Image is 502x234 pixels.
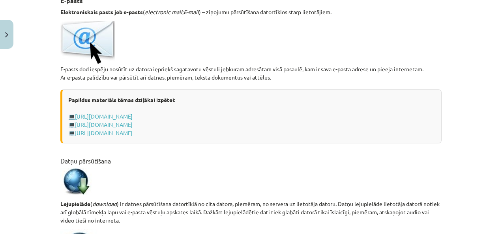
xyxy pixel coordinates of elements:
[60,151,442,165] h3: Datņu pārsūtīšana
[5,32,8,37] img: icon-close-lesson-0947bae3869378f0d4975bcd49f059093ad1ed9edebbc8119c70593378902aed.svg
[145,8,182,15] em: electronic mail
[60,8,143,15] strong: Elektroniskais pasts jeb e-pasts
[75,113,133,120] a: [URL][DOMAIN_NAME]
[60,200,90,207] strong: Lejupielāde
[60,200,442,225] p: ( ) ir datnes pārsūtīšana datortīklā no cita datora, piemēram, no servera uz lietotāja datoru. Da...
[60,8,442,16] p: ( ; ) – ziņojumu pārsūtīšana datortīklos starp lietotājiem.
[68,96,175,103] strong: Papildus materiāls tēmas dziļākai izpētei:
[60,21,442,82] p: E-pasts dod iespēju nosūtīt uz datora iepriekš sagatavotu vēstuli jebkuram adresātam visā pasaulē...
[75,121,133,128] a: [URL][DOMAIN_NAME]
[75,129,133,136] a: [URL][DOMAIN_NAME]
[60,89,442,143] div: 💻 💻 💻
[92,200,117,207] em: download
[184,8,199,15] em: E-mail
